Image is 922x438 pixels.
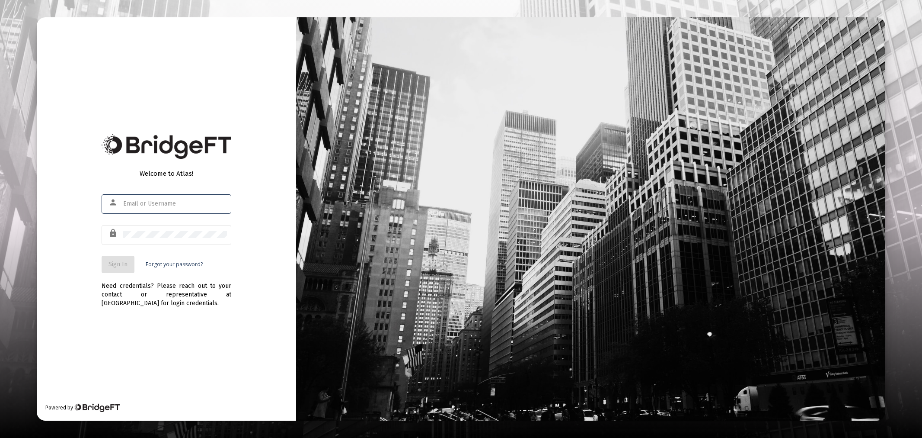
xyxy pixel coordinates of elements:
[108,197,119,208] mat-icon: person
[102,169,231,178] div: Welcome to Atlas!
[45,403,119,412] div: Powered by
[74,403,119,412] img: Bridge Financial Technology Logo
[108,228,119,238] mat-icon: lock
[123,200,227,207] input: Email or Username
[102,256,134,273] button: Sign In
[102,134,231,159] img: Bridge Financial Technology Logo
[102,273,231,308] div: Need credentials? Please reach out to your contact or representative at [GEOGRAPHIC_DATA] for log...
[108,261,128,268] span: Sign In
[146,260,203,269] a: Forgot your password?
